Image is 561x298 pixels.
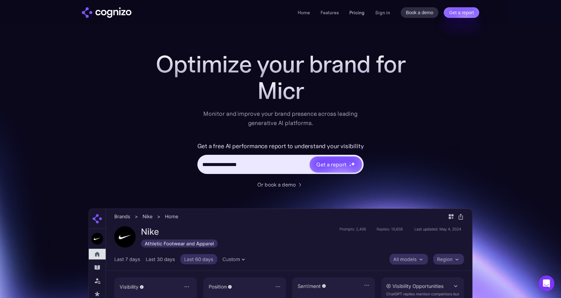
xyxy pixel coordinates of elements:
[257,181,296,189] div: Or book a demo
[321,10,339,16] a: Features
[148,51,413,77] h1: Optimize your brand for
[375,9,390,17] a: Sign in
[401,7,439,18] a: Book a demo
[148,77,413,104] div: Micr
[349,10,365,16] a: Pricing
[257,181,304,189] a: Or book a demo
[351,162,355,166] img: star
[82,7,131,18] a: home
[349,162,350,163] img: star
[316,160,346,168] div: Get a report
[197,141,364,177] form: Hero URL Input Form
[538,276,554,291] div: Open Intercom Messenger
[82,7,131,18] img: cognizo logo
[444,7,479,18] a: Get a report
[197,141,364,151] label: Get a free AI performance report to understand your visibility
[349,164,351,167] img: star
[298,10,310,16] a: Home
[309,156,363,173] a: Get a reportstarstarstar
[199,109,362,128] div: Monitor and improve your brand presence across leading generative AI platforms.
